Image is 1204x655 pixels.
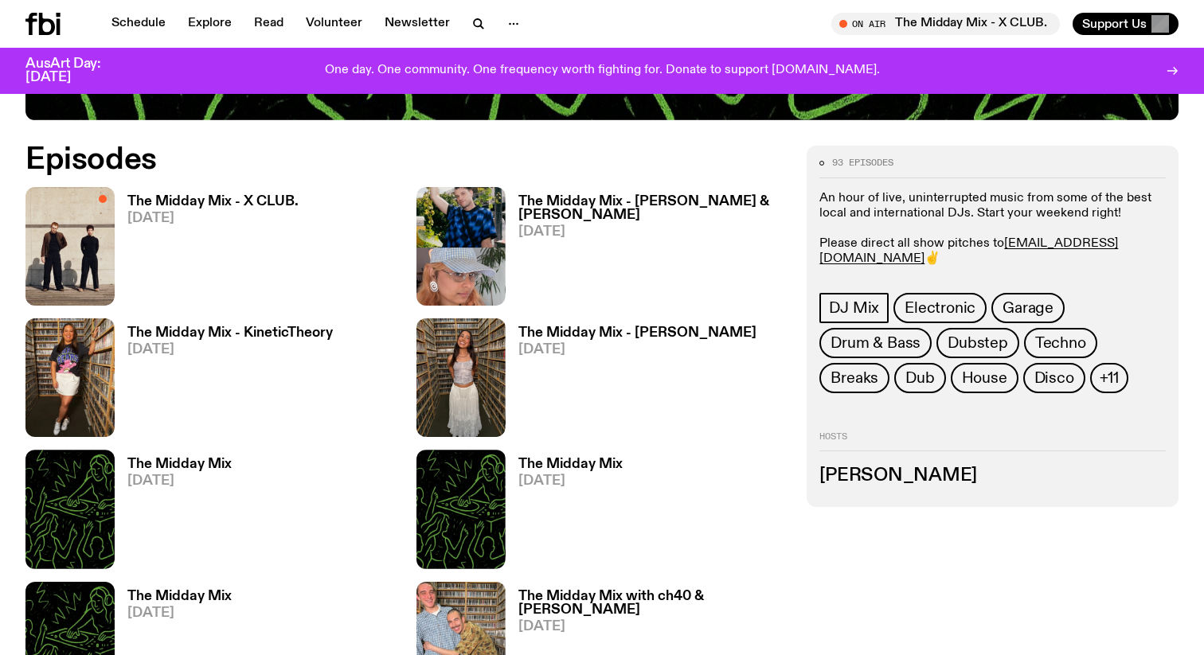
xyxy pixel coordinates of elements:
a: Drum & Bass [819,328,932,358]
a: Garage [991,293,1065,323]
h2: Hosts [819,431,1166,450]
a: DJ Mix [819,293,889,323]
a: Disco [1023,363,1085,393]
span: [DATE] [127,343,333,357]
a: House [951,363,1018,393]
span: Support Us [1082,17,1147,31]
span: [DATE] [518,474,623,488]
span: House [962,369,1007,387]
span: [DATE] [518,225,788,239]
h3: The Midday Mix [127,590,232,603]
span: [DATE] [127,606,232,620]
h3: [PERSON_NAME] [819,467,1166,485]
a: The Midday Mix - KineticTheory[DATE] [115,326,333,437]
a: The Midday Mix - X CLUB.[DATE] [115,195,299,306]
span: 93 episodes [832,158,893,167]
h3: The Midday Mix [127,458,232,471]
a: Volunteer [296,13,372,35]
span: Drum & Bass [831,334,921,352]
a: Read [244,13,293,35]
span: [DATE] [518,620,788,634]
span: Breaks [831,369,878,387]
h3: The Midday Mix with ch40 & [PERSON_NAME] [518,590,788,617]
a: The Midday Mix[DATE] [506,458,623,568]
a: The Midday Mix - [PERSON_NAME][DATE] [506,326,756,437]
span: [DATE] [127,212,299,225]
h3: The Midday Mix [518,458,623,471]
h3: AusArt Day: [DATE] [25,57,127,84]
a: Explore [178,13,241,35]
a: Dub [894,363,945,393]
button: On AirThe Midday Mix - X CLUB. [831,13,1060,35]
span: Dub [905,369,934,387]
span: DJ Mix [829,299,879,317]
a: Dubstep [936,328,1019,358]
h3: The Midday Mix - [PERSON_NAME] & [PERSON_NAME] [518,195,788,222]
span: +11 [1100,369,1119,387]
span: [DATE] [518,343,756,357]
h3: The Midday Mix - [PERSON_NAME] [518,326,756,340]
span: Garage [1003,299,1053,317]
a: Schedule [102,13,175,35]
span: Techno [1035,334,1086,352]
a: [EMAIL_ADDRESS][DOMAIN_NAME] [819,237,1118,265]
a: Electronic [893,293,987,323]
span: [DATE] [127,474,232,488]
a: The Midday Mix[DATE] [115,458,232,568]
a: Techno [1024,328,1097,358]
a: Breaks [819,363,889,393]
h2: Episodes [25,146,788,174]
span: Electronic [905,299,975,317]
p: One day. One community. One frequency worth fighting for. Donate to support [DOMAIN_NAME]. [325,64,880,78]
span: Disco [1034,369,1074,387]
button: Support Us [1073,13,1179,35]
button: +11 [1090,363,1128,393]
h3: The Midday Mix - KineticTheory [127,326,333,340]
h3: The Midday Mix - X CLUB. [127,195,299,209]
a: The Midday Mix - [PERSON_NAME] & [PERSON_NAME][DATE] [506,195,788,306]
span: Dubstep [948,334,1008,352]
a: Newsletter [375,13,459,35]
p: An hour of live, uninterrupted music from some of the best local and international DJs. Start you... [819,190,1166,267]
